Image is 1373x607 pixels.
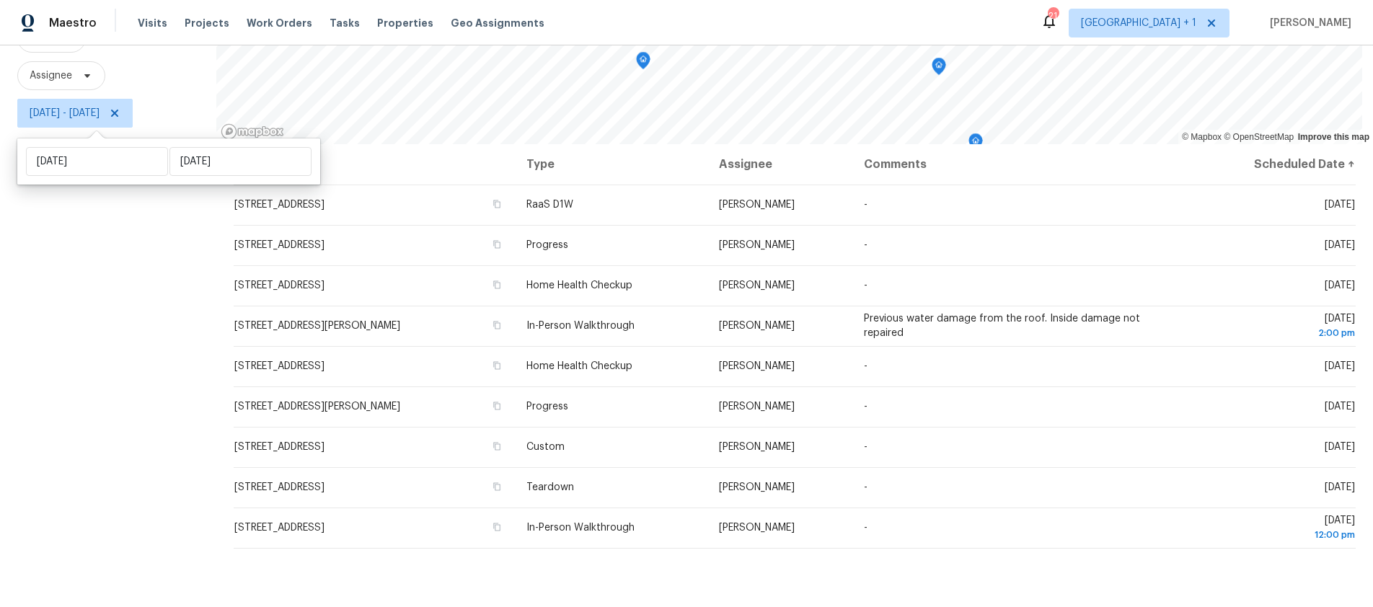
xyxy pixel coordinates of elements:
button: Copy Address [490,520,503,533]
th: Address [234,144,515,185]
span: - [864,402,867,412]
span: [PERSON_NAME] [719,442,795,452]
span: [STREET_ADDRESS] [234,482,325,492]
button: Copy Address [490,359,503,372]
span: [STREET_ADDRESS][PERSON_NAME] [234,402,400,412]
span: Properties [377,16,433,30]
span: RaaS D1W [526,200,573,210]
span: [PERSON_NAME] [719,200,795,210]
div: Map marker [932,58,946,80]
span: [STREET_ADDRESS] [234,523,325,533]
span: - [864,240,867,250]
a: OpenStreetMap [1224,132,1294,142]
span: [DATE] [1325,361,1355,371]
th: Assignee [707,144,852,185]
span: [STREET_ADDRESS][PERSON_NAME] [234,321,400,331]
span: [PERSON_NAME] [719,482,795,492]
button: Copy Address [490,440,503,453]
span: Visits [138,16,167,30]
button: Copy Address [490,319,503,332]
span: Previous water damage from the roof. Inside damage not repaired [864,314,1140,338]
span: [DATE] [1201,515,1355,542]
a: Mapbox homepage [221,123,284,140]
span: Assignee [30,68,72,83]
span: [STREET_ADDRESS] [234,361,325,371]
span: [DATE] [1325,442,1355,452]
button: Copy Address [490,399,503,412]
div: 12:00 pm [1201,528,1355,542]
span: Custom [526,442,565,452]
div: 21 [1048,9,1058,23]
span: [PERSON_NAME] [719,402,795,412]
span: [STREET_ADDRESS] [234,280,325,291]
input: End date [169,147,312,176]
th: Type [515,144,708,185]
div: Map marker [968,133,983,156]
th: Scheduled Date ↑ [1189,144,1356,185]
span: [PERSON_NAME] [719,240,795,250]
span: [DATE] [1325,200,1355,210]
span: In-Person Walkthrough [526,321,635,331]
span: [STREET_ADDRESS] [234,200,325,210]
span: [DATE] [1325,482,1355,492]
span: [PERSON_NAME] [1264,16,1351,30]
span: [DATE] [1325,280,1355,291]
a: Mapbox [1182,132,1222,142]
input: Start date [26,147,168,176]
span: Geo Assignments [451,16,544,30]
div: Map marker [636,52,650,74]
span: Maestro [49,16,97,30]
span: Projects [185,16,229,30]
span: - [864,523,867,533]
span: [DATE] [1201,314,1355,340]
span: - [864,280,867,291]
button: Copy Address [490,278,503,291]
span: Progress [526,240,568,250]
span: [PERSON_NAME] [719,523,795,533]
span: - [864,200,867,210]
span: Tasks [330,18,360,28]
button: Copy Address [490,480,503,493]
div: 2:00 pm [1201,326,1355,340]
button: Copy Address [490,238,503,251]
span: [GEOGRAPHIC_DATA] + 1 [1081,16,1196,30]
span: - [864,482,867,492]
span: Home Health Checkup [526,280,632,291]
span: [DATE] - [DATE] [30,106,100,120]
span: [PERSON_NAME] [719,361,795,371]
span: [PERSON_NAME] [719,280,795,291]
span: - [864,442,867,452]
span: [STREET_ADDRESS] [234,442,325,452]
span: [PERSON_NAME] [719,321,795,331]
a: Improve this map [1298,132,1369,142]
span: - [864,361,867,371]
span: [DATE] [1325,240,1355,250]
th: Comments [852,144,1189,185]
span: Progress [526,402,568,412]
span: Work Orders [247,16,312,30]
span: [STREET_ADDRESS] [234,240,325,250]
button: Copy Address [490,198,503,211]
span: [DATE] [1325,402,1355,412]
span: Home Health Checkup [526,361,632,371]
span: Teardown [526,482,574,492]
span: In-Person Walkthrough [526,523,635,533]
